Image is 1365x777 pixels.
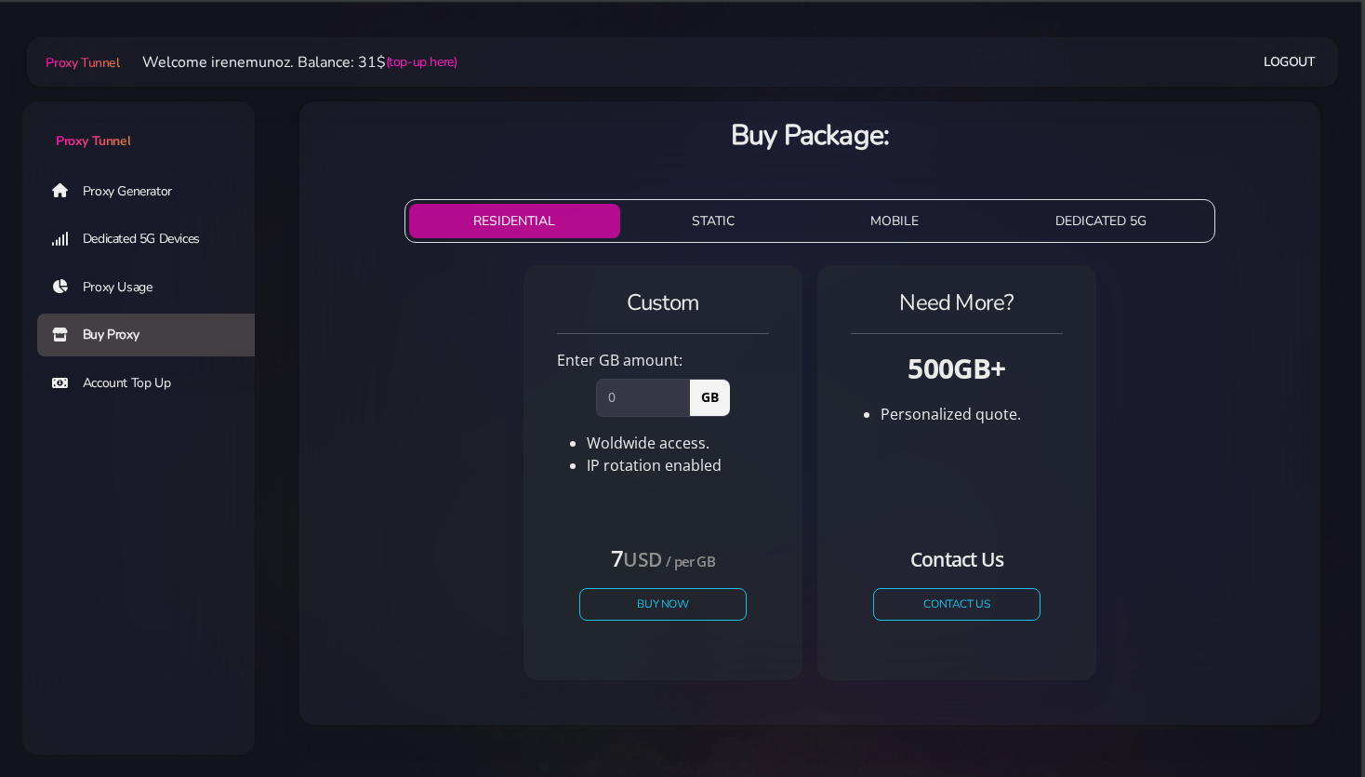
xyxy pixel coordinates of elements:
li: Woldwide access. [587,432,769,454]
small: / per GB [666,552,715,570]
a: Proxy Generator [37,169,270,212]
h4: Custom [557,288,769,318]
h3: 500GB+ [851,349,1063,387]
button: Buy Now [579,588,747,621]
span: Proxy Tunnel [56,132,130,150]
button: RESIDENTIAL [409,204,620,238]
input: 0 [596,379,690,416]
a: Proxy Tunnel [22,101,255,151]
a: Proxy Usage [37,266,270,309]
small: USD [623,546,661,572]
button: DEDICATED 5G [991,204,1212,238]
h4: Need More? [851,288,1063,318]
li: IP rotation enabled [587,454,769,476]
button: STATIC [628,204,800,238]
h4: 7 [579,543,747,573]
a: Proxy Tunnel [42,47,119,77]
div: Enter GB amount: [546,349,780,371]
a: Dedicated 5G Devices [37,218,270,261]
a: Buy Proxy [37,314,270,356]
span: Proxy Tunnel [46,54,119,72]
a: (top-up here) [386,52,457,72]
h3: Buy Package: [314,116,1305,154]
span: GB [689,379,730,416]
a: CONTACT US [873,588,1040,621]
a: Account Top Up [37,362,270,405]
small: Contact Us [910,546,1003,572]
li: Personalized quote. [881,403,1063,425]
li: Welcome irenemunoz. Balance: 31$ [120,51,457,74]
iframe: Webchat Widget [1258,670,1342,754]
button: MOBILE [806,204,984,238]
a: Logout [1264,45,1316,79]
